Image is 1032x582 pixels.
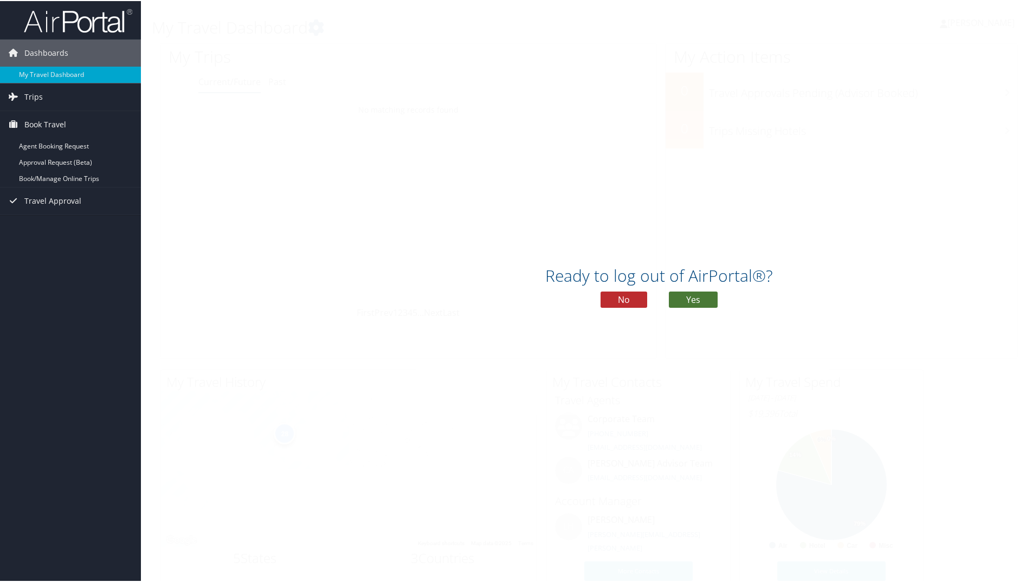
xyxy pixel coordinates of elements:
[24,186,81,214] span: Travel Approval
[601,290,647,307] button: No
[24,7,132,33] img: airportal-logo.png
[24,110,66,137] span: Book Travel
[669,290,718,307] button: Yes
[24,82,43,109] span: Trips
[24,38,68,66] span: Dashboards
